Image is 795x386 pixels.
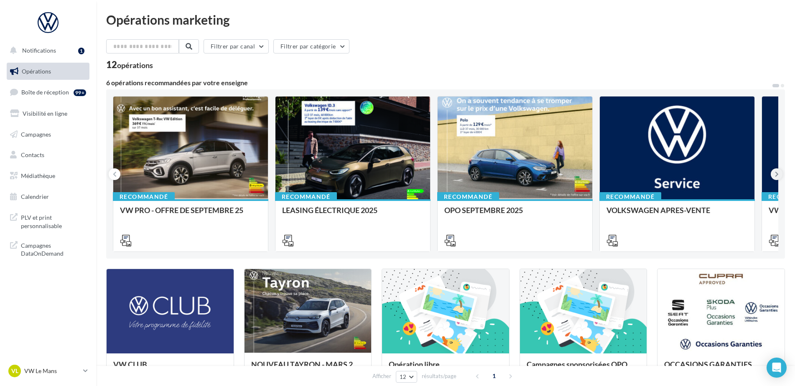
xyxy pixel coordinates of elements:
span: Notifications [22,47,56,54]
span: Médiathèque [21,172,55,179]
button: Notifications 1 [5,42,88,59]
div: Campagnes sponsorisées OPO [527,360,640,377]
span: Campagnes DataOnDemand [21,240,86,258]
div: OPO SEPTEMBRE 2025 [444,206,586,223]
div: Recommandé [437,192,499,201]
div: Opération libre [389,360,502,377]
span: Opérations [22,68,51,75]
span: Visibilité en ligne [23,110,67,117]
div: OCCASIONS GARANTIES [664,360,778,377]
a: Calendrier [5,188,91,206]
div: NOUVEAU TAYRON - MARS 2025 [251,360,365,377]
div: VOLKSWAGEN APRES-VENTE [606,206,748,223]
span: 1 [487,369,501,383]
a: Campagnes DataOnDemand [5,236,91,261]
span: Calendrier [21,193,49,200]
span: Boîte de réception [21,89,69,96]
div: Recommandé [113,192,175,201]
a: Médiathèque [5,167,91,185]
div: Recommandé [275,192,337,201]
div: 1 [78,48,84,54]
div: Open Intercom Messenger [767,358,787,378]
div: Recommandé [599,192,661,201]
div: Opérations marketing [106,13,785,26]
div: VW PRO - OFFRE DE SEPTEMBRE 25 [120,206,261,223]
div: LEASING ÉLECTRIQUE 2025 [282,206,423,223]
a: Opérations [5,63,91,80]
span: résultats/page [422,372,456,380]
span: VL [11,367,18,375]
span: Campagnes [21,130,51,137]
span: PLV et print personnalisable [21,212,86,230]
button: Filtrer par canal [204,39,269,53]
button: Filtrer par catégorie [273,39,349,53]
span: Afficher [372,372,391,380]
button: 12 [396,371,417,383]
p: VW Le Mans [24,367,80,375]
a: Boîte de réception99+ [5,83,91,101]
a: Contacts [5,146,91,164]
span: 12 [400,373,407,380]
div: 99+ [74,89,86,96]
div: VW CLUB [113,360,227,377]
div: 12 [106,60,153,69]
a: VL VW Le Mans [7,363,89,379]
span: Contacts [21,151,44,158]
a: Visibilité en ligne [5,105,91,122]
div: opérations [117,61,153,69]
div: 6 opérations recommandées par votre enseigne [106,79,772,86]
a: PLV et print personnalisable [5,208,91,233]
a: Campagnes [5,126,91,143]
